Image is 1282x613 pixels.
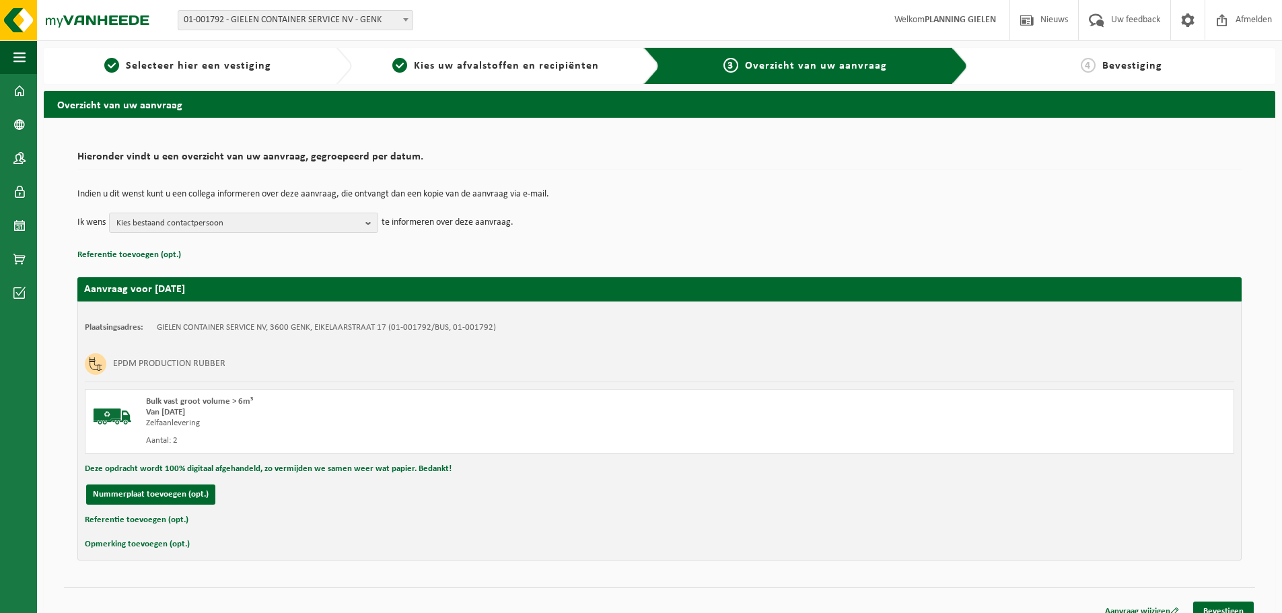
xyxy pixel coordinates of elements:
button: Referentie toevoegen (opt.) [85,511,188,529]
h3: EPDM PRODUCTION RUBBER [113,353,225,375]
span: Kies bestaand contactpersoon [116,213,360,233]
span: 2 [392,58,407,73]
strong: Aanvraag voor [DATE] [84,284,185,295]
span: 4 [1081,58,1096,73]
button: Referentie toevoegen (opt.) [77,246,181,264]
span: 1 [104,58,119,73]
span: Overzicht van uw aanvraag [745,61,887,71]
p: te informeren over deze aanvraag. [382,213,513,233]
div: Zelfaanlevering [146,418,713,429]
a: 2Kies uw afvalstoffen en recipiënten [359,58,633,74]
a: 1Selecteer hier een vestiging [50,58,325,74]
span: Bulk vast groot volume > 6m³ [146,397,253,406]
p: Indien u dit wenst kunt u een collega informeren over deze aanvraag, die ontvangt dan een kopie v... [77,190,1242,199]
strong: Van [DATE] [146,408,185,417]
strong: Plaatsingsadres: [85,323,143,332]
span: 3 [723,58,738,73]
button: Opmerking toevoegen (opt.) [85,536,190,553]
td: GIELEN CONTAINER SERVICE NV, 3600 GENK, EIKELAARSTRAAT 17 (01-001792/BUS, 01-001792) [157,322,496,333]
span: Selecteer hier een vestiging [126,61,271,71]
span: 01-001792 - GIELEN CONTAINER SERVICE NV - GENK [178,10,413,30]
p: Ik wens [77,213,106,233]
button: Deze opdracht wordt 100% digitaal afgehandeld, zo vermijden we samen weer wat papier. Bedankt! [85,460,452,478]
div: Aantal: 2 [146,435,713,446]
h2: Overzicht van uw aanvraag [44,91,1275,117]
img: BL-SO-LV.png [92,396,133,437]
h2: Hieronder vindt u een overzicht van uw aanvraag, gegroepeerd per datum. [77,151,1242,170]
span: 01-001792 - GIELEN CONTAINER SERVICE NV - GENK [178,11,413,30]
button: Kies bestaand contactpersoon [109,213,378,233]
strong: PLANNING GIELEN [925,15,996,25]
span: Kies uw afvalstoffen en recipiënten [414,61,599,71]
span: Bevestiging [1102,61,1162,71]
button: Nummerplaat toevoegen (opt.) [86,484,215,505]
